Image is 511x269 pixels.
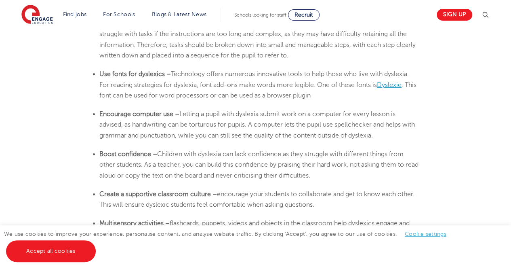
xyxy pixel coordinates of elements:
a: Blogs & Latest News [152,11,207,17]
a: For Schools [103,11,135,17]
b: Encourage computer use [99,110,173,118]
span: . This font can be used for word processors or can be used as a browser plugin [99,81,416,99]
a: Accept all cookies [6,240,96,262]
a: Recruit [288,9,320,21]
span: We use cookies to improve your experience, personalise content, and analyse website traffic. By c... [4,231,454,254]
b: Multisensory activities – [99,220,170,227]
span: encourage your students to collaborate and get to know each other. This will ensure dyslexic stud... [99,191,414,208]
a: Cookie settings [405,231,446,237]
span: Schools looking for staff [234,12,286,18]
b: – [175,110,179,118]
b: Boost confidence – [99,150,157,158]
span: Technology offers numerous innovative tools to help those who live with dyslexia. For reading str... [99,70,409,88]
a: Sign up [437,9,472,21]
b: Use fonts for dyslexics – [99,70,171,78]
span: Children with dyslexia can lack confidence as they struggle with different things from other stud... [99,150,418,179]
span: Due to the problems with short-term memory that dyslexia can create, pupils can struggle with tas... [99,20,416,59]
span: Recruit [294,12,313,18]
a: Dyslexie [377,81,402,89]
img: Engage Education [21,5,53,25]
span: flashcards, puppets, videos and objects in the classroom help dyslexics engage and learn rather t... [99,220,410,237]
a: Find jobs [63,11,87,17]
b: Create a supportive classroom culture – [99,191,217,198]
span: Letting a pupil with dyslexia submit work on a computer for every lesson is advised, as handwriti... [99,110,415,139]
